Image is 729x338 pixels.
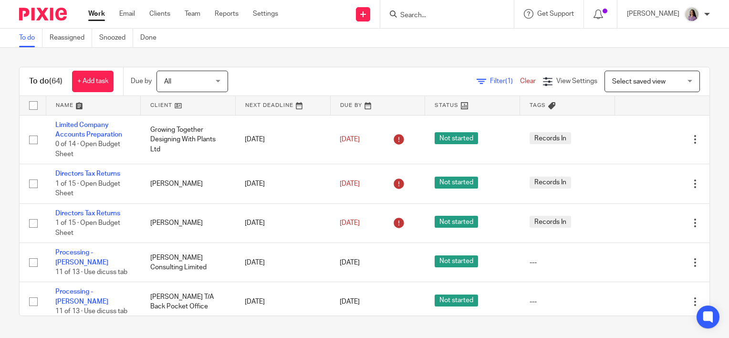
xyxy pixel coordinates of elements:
span: Records In [530,177,571,189]
a: Processing - [PERSON_NAME] [55,249,108,265]
p: Due by [131,76,152,86]
a: + Add task [72,71,114,92]
td: [DATE] [235,203,330,243]
a: Settings [253,9,278,19]
span: Not started [435,255,478,267]
img: Olivia.jpg [684,7,699,22]
div: --- [530,258,605,267]
a: To do [19,29,42,47]
a: Processing - [PERSON_NAME] [55,288,108,305]
p: [PERSON_NAME] [627,9,679,19]
a: Reassigned [50,29,92,47]
span: 1 of 15 · Open Budget Sheet [55,180,120,197]
a: Directors Tax Returns [55,170,120,177]
span: Select saved view [612,78,666,85]
div: --- [530,297,605,306]
span: [DATE] [340,220,360,226]
span: View Settings [556,78,597,84]
span: Not started [435,216,478,228]
span: Get Support [537,11,574,17]
td: Growing Together Designing With Plants Ltd [141,115,236,164]
td: [DATE] [235,282,330,321]
span: Records In [530,216,571,228]
span: Filter [490,78,520,84]
span: (1) [505,78,513,84]
a: Clear [520,78,536,84]
span: Not started [435,295,478,306]
span: Not started [435,132,478,144]
h1: To do [29,76,62,86]
a: Limited Company Accounts Preparation [55,122,122,138]
td: [DATE] [235,115,330,164]
td: [PERSON_NAME] [141,164,236,203]
span: [DATE] [340,259,360,266]
a: Directors Tax Returns [55,210,120,217]
td: [PERSON_NAME] Consulting Limited [141,243,236,282]
a: Snoozed [99,29,133,47]
span: 11 of 13 · Use dicuss tab [55,308,127,315]
span: [DATE] [340,298,360,305]
span: 0 of 14 · Open Budget Sheet [55,141,120,158]
img: Pixie [19,8,67,21]
span: Not started [435,177,478,189]
span: All [164,78,171,85]
span: [DATE] [340,180,360,187]
td: [PERSON_NAME] [141,203,236,243]
td: [PERSON_NAME] T/A Back Pocket Office [141,282,236,321]
td: [DATE] [235,243,330,282]
td: [DATE] [235,164,330,203]
span: Tags [530,103,546,108]
span: 11 of 13 · Use dicuss tab [55,269,127,275]
a: Work [88,9,105,19]
input: Search [399,11,485,20]
a: Reports [215,9,239,19]
a: Clients [149,9,170,19]
span: [DATE] [340,136,360,143]
a: Team [185,9,200,19]
span: 1 of 15 · Open Budget Sheet [55,220,120,236]
span: Records In [530,132,571,144]
a: Email [119,9,135,19]
span: (64) [49,77,62,85]
a: Done [140,29,164,47]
